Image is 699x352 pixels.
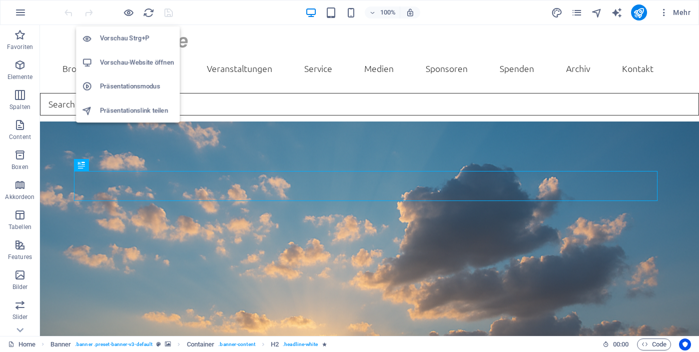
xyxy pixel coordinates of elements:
[100,32,174,44] h6: Vorschau Strg+P
[187,338,215,350] span: Klick zum Auswählen. Doppelklick zum Bearbeiten
[5,193,34,201] p: Akkordeon
[679,338,691,350] button: Usercentrics
[8,338,35,350] a: Klick, um Auswahl aufzuheben. Doppelklick öffnet Seitenverwaltung
[551,7,563,18] i: Design (Strg+Alt+Y)
[100,56,174,68] h6: Vorschau-Website öffnen
[7,73,33,81] p: Elemente
[642,338,667,350] span: Code
[9,103,30,111] p: Spalten
[571,7,583,18] i: Seiten (Strg+Alt+S)
[591,6,603,18] button: navigator
[613,338,629,350] span: 00 00
[100,80,174,92] h6: Präsentationsmodus
[322,341,327,347] i: Element enthält eine Animation
[591,7,603,18] i: Navigator
[100,104,174,116] h6: Präsentationslink teilen
[142,6,154,18] button: reload
[551,6,563,18] button: design
[75,338,152,350] span: . banner .preset-banner-v3-default
[218,338,255,350] span: . banner-content
[9,133,31,141] p: Content
[365,6,400,18] button: 100%
[655,4,695,20] button: Mehr
[611,7,623,18] i: AI Writer
[659,7,691,17] span: Mehr
[631,4,647,20] button: publish
[271,338,279,350] span: Klick zum Auswählen. Doppelklick zum Bearbeiten
[406,8,415,17] i: Bei Größenänderung Zoomstufe automatisch an das gewählte Gerät anpassen.
[380,6,396,18] h6: 100%
[12,313,28,321] p: Slider
[8,253,32,261] p: Features
[620,340,622,348] span: :
[50,338,327,350] nav: breadcrumb
[7,43,33,51] p: Favoriten
[143,7,154,18] i: Seite neu laden
[12,283,28,291] p: Bilder
[11,163,28,171] p: Boxen
[50,338,71,350] span: Klick zum Auswählen. Doppelklick zum Bearbeiten
[156,341,161,347] i: Dieses Element ist ein anpassbares Preset
[637,338,671,350] button: Code
[571,6,583,18] button: pages
[611,6,623,18] button: text_generator
[8,223,31,231] p: Tabellen
[633,7,645,18] i: Veröffentlichen
[603,338,629,350] h6: Session-Zeit
[165,341,171,347] i: Element verfügt über einen Hintergrund
[283,338,318,350] span: . headline-white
